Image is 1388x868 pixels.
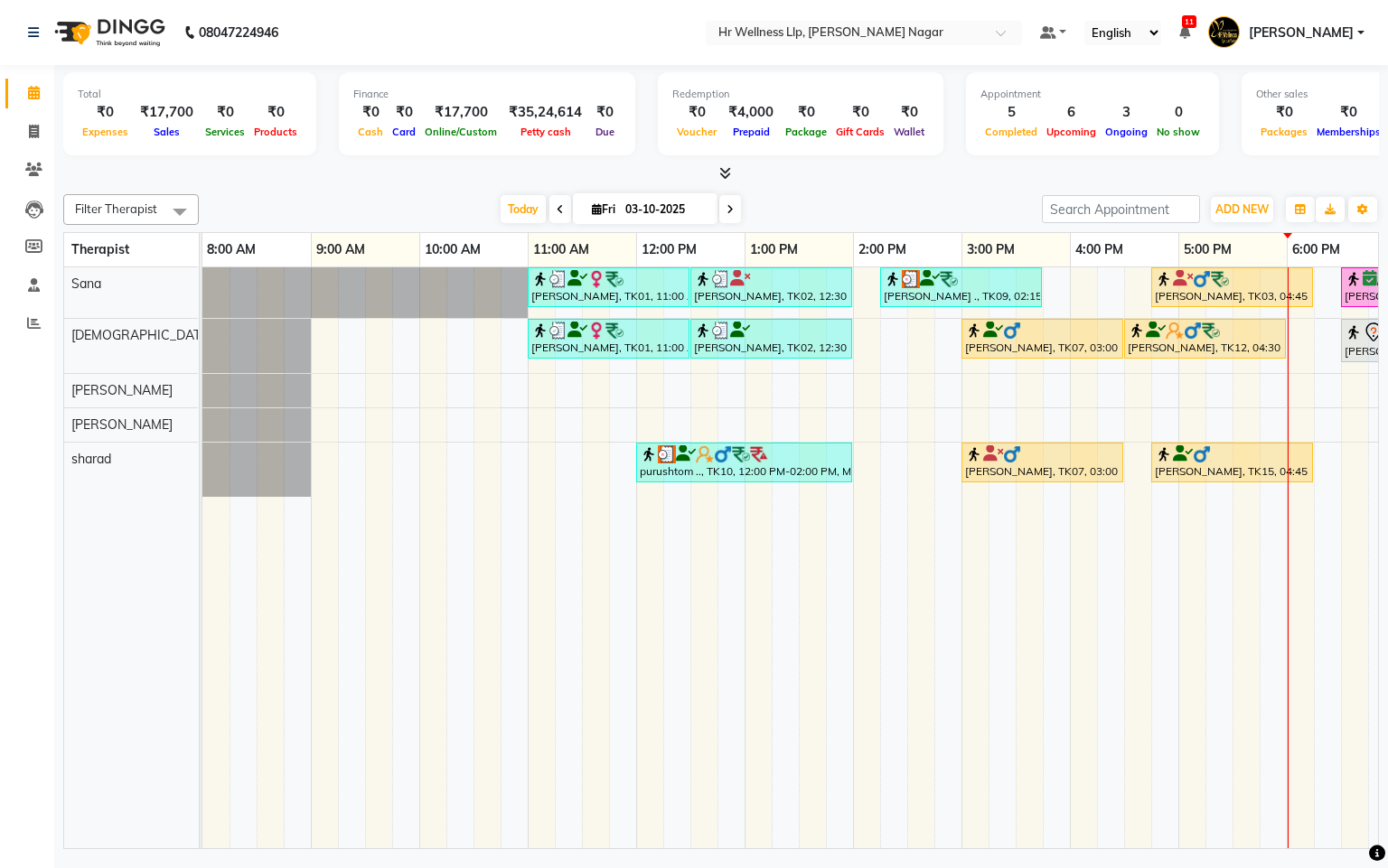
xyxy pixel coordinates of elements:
[420,237,485,263] a: 10:00 AM
[388,126,420,138] span: Card
[980,87,1205,102] div: Appointment
[201,102,249,123] div: ₹0
[692,322,850,356] div: [PERSON_NAME], TK02, 12:30 PM-02:00 PM, Massage 60 Min
[1312,126,1385,138] span: Memberships
[781,102,831,123] div: ₹0
[1152,126,1205,138] span: No show
[980,102,1042,123] div: 5
[1152,102,1205,123] div: 0
[1179,237,1236,263] a: 5:00 PM
[746,237,802,263] a: 1:00 PM
[530,270,688,304] div: [PERSON_NAME], TK01, 11:00 AM-12:30 PM, Massage 60 Min
[831,126,889,138] span: Gift Cards
[1256,126,1312,138] span: Packages
[149,126,184,138] span: Sales
[962,237,1019,263] a: 3:00 PM
[889,102,929,123] div: ₹0
[1211,197,1273,222] button: ADD NEW
[1312,102,1385,123] div: ₹0
[78,102,133,123] div: ₹0
[1101,126,1152,138] span: Ongoing
[1179,24,1190,41] a: 11
[71,327,212,343] span: [DEMOGRAPHIC_DATA]
[1071,237,1128,263] a: 4:00 PM
[672,87,929,102] div: Redemption
[692,270,850,304] div: [PERSON_NAME], TK02, 12:30 PM-02:00 PM, Massage 60 Min
[75,201,157,216] span: Filter Therapist
[46,7,170,58] img: logo
[721,102,781,123] div: ₹4,000
[963,322,1121,356] div: [PERSON_NAME], TK07, 03:00 PM-04:30 PM, Swedish Massage 60 Min
[353,126,388,138] span: Cash
[529,237,594,263] a: 11:00 AM
[71,416,173,433] span: [PERSON_NAME]
[620,196,710,223] input: 2025-10-03
[589,102,621,123] div: ₹0
[71,451,111,467] span: sharad
[1249,23,1354,42] span: [PERSON_NAME]
[71,382,173,398] span: [PERSON_NAME]
[638,445,850,480] div: purushtom .., TK10, 12:00 PM-02:00 PM, Massage 90 Min
[530,322,688,356] div: [PERSON_NAME], TK01, 11:00 AM-12:30 PM, Massage 60 Min
[1042,195,1200,223] input: Search Appointment
[516,126,576,138] span: Petty cash
[1042,126,1101,138] span: Upcoming
[78,126,133,138] span: Expenses
[672,102,721,123] div: ₹0
[1153,270,1311,304] div: [PERSON_NAME], TK03, 04:45 PM-06:15 PM, Massage 60 Min
[1208,16,1240,48] img: Monali
[353,87,621,102] div: Finance
[199,7,278,58] b: 08047224946
[78,87,302,102] div: Total
[889,126,929,138] span: Wallet
[591,126,619,138] span: Due
[133,102,201,123] div: ₹17,700
[420,126,502,138] span: Online/Custom
[831,102,889,123] div: ₹0
[388,102,420,123] div: ₹0
[672,126,721,138] span: Voucher
[980,126,1042,138] span: Completed
[71,241,129,257] span: Therapist
[728,126,774,138] span: Prepaid
[202,237,260,263] a: 8:00 AM
[1182,15,1196,28] span: 11
[963,445,1121,480] div: [PERSON_NAME], TK07, 03:00 PM-04:30 PM, Swedish Massage 60 Min
[781,126,831,138] span: Package
[1153,445,1311,480] div: [PERSON_NAME], TK15, 04:45 PM-06:15 PM, Massage 60 Min
[502,102,589,123] div: ₹35,24,614
[1042,102,1101,123] div: 6
[1288,237,1345,263] a: 6:00 PM
[312,237,370,263] a: 9:00 AM
[637,237,701,263] a: 12:00 PM
[249,126,302,138] span: Products
[201,126,249,138] span: Services
[587,202,620,216] span: Fri
[1256,102,1312,123] div: ₹0
[249,102,302,123] div: ₹0
[501,195,546,223] span: Today
[882,270,1040,304] div: [PERSON_NAME] ., TK09, 02:15 PM-03:45 PM, Massage 60 Min
[854,237,911,263] a: 2:00 PM
[353,102,388,123] div: ₹0
[420,102,502,123] div: ₹17,700
[1126,322,1284,356] div: [PERSON_NAME], TK12, 04:30 PM-06:00 PM, Massage 60 Min
[1215,202,1269,216] span: ADD NEW
[71,275,101,292] span: Sana
[1101,102,1152,123] div: 3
